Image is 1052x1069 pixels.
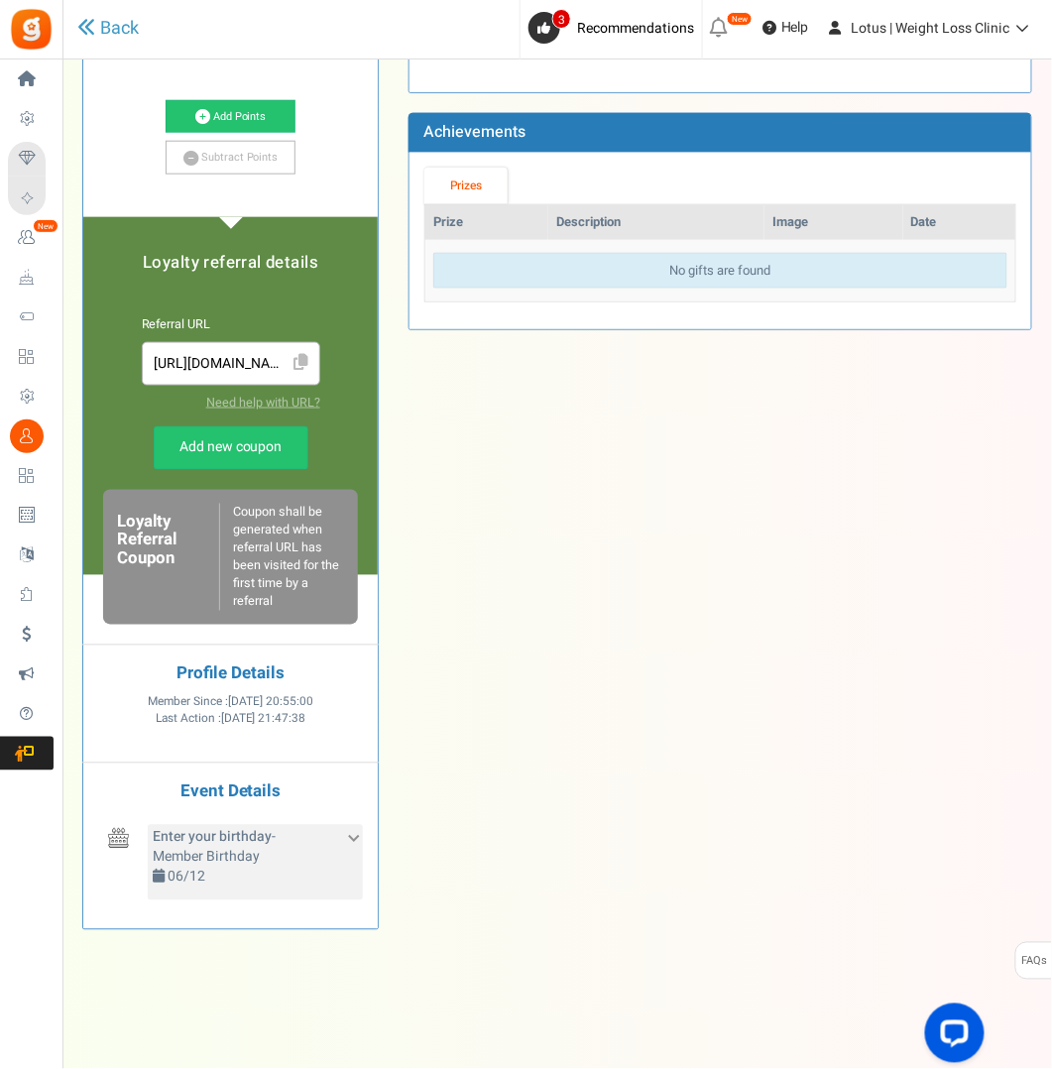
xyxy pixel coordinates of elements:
th: Date [903,205,1015,240]
a: 3 Recommendations [528,12,702,44]
a: Prizes [424,168,508,204]
div: No gifts are found [433,253,1007,290]
a: Back [77,16,139,42]
span: Click to Copy [286,346,317,381]
b: Enter your birthday [153,827,272,848]
span: 06/12 [168,867,205,888]
h4: Profile Details [98,665,363,684]
em: New [33,219,58,233]
span: Last Action : [156,711,306,728]
h5: Loyalty referral details [103,254,358,272]
a: Need help with URL? [206,394,320,412]
a: Subtract Points [166,141,295,175]
div: Coupon shall be generated when referral URL has been visited for the first time by a referral [219,504,344,611]
th: Prize [425,205,548,240]
em: New [727,12,753,26]
a: Help [755,12,817,44]
span: FAQs [1021,943,1048,981]
span: [DATE] 20:55:00 [228,694,313,711]
span: 3 [552,9,571,29]
span: Recommendations [577,18,694,39]
span: Help [776,18,809,38]
a: New [8,221,54,255]
span: Member Since : [148,694,313,711]
th: Description [548,205,764,240]
h6: Referral URL [142,318,320,332]
th: Image [764,205,903,240]
h6: Loyalty Referral Coupon [117,514,219,601]
span: [DATE] 21:47:38 [221,711,306,728]
a: Add Points [166,100,295,134]
a: Add new coupon [154,426,308,470]
h4: Event Details [98,783,363,802]
b: Achievements [423,120,526,144]
span: - Member Birthday [153,827,276,868]
img: Gratisfaction [9,7,54,52]
span: Lotus | Weight Loss Clinic [852,18,1010,39]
